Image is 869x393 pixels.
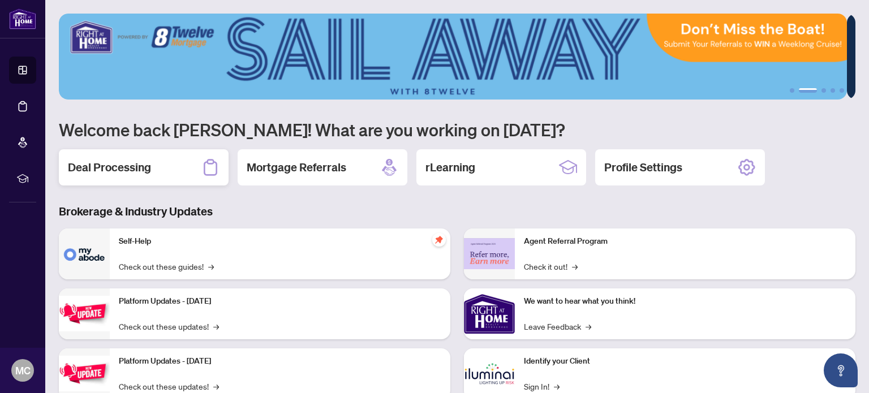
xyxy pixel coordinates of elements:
img: Platform Updates - July 8, 2025 [59,356,110,391]
a: Leave Feedback→ [524,320,591,332]
span: → [208,260,214,273]
span: → [213,320,219,332]
a: Check out these updates!→ [119,380,219,392]
h2: Mortgage Referrals [247,159,346,175]
a: Sign In!→ [524,380,560,392]
h2: Deal Processing [68,159,151,175]
button: Open asap [824,353,858,387]
h1: Welcome back [PERSON_NAME]! What are you working on [DATE]? [59,119,855,140]
button: 1 [790,88,794,93]
img: Slide 1 [59,14,847,100]
a: Check out these updates!→ [119,320,219,332]
span: → [586,320,591,332]
p: Identify your Client [524,355,846,368]
button: 5 [840,88,844,93]
span: pushpin [432,233,446,247]
p: Platform Updates - [DATE] [119,355,441,368]
img: Agent Referral Program [464,238,515,269]
img: We want to hear what you think! [464,288,515,339]
h2: rLearning [425,159,475,175]
p: Platform Updates - [DATE] [119,295,441,308]
span: → [213,380,219,392]
p: Agent Referral Program [524,235,846,248]
a: Check it out!→ [524,260,578,273]
p: Self-Help [119,235,441,248]
img: logo [9,8,36,29]
button: 2 [799,88,817,93]
img: Platform Updates - July 21, 2025 [59,296,110,331]
span: → [572,260,578,273]
a: Check out these guides!→ [119,260,214,273]
button: 4 [831,88,835,93]
button: 3 [821,88,826,93]
h3: Brokerage & Industry Updates [59,204,855,219]
p: We want to hear what you think! [524,295,846,308]
h2: Profile Settings [604,159,682,175]
span: → [554,380,560,392]
span: MC [15,362,31,378]
img: Self-Help [59,228,110,279]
